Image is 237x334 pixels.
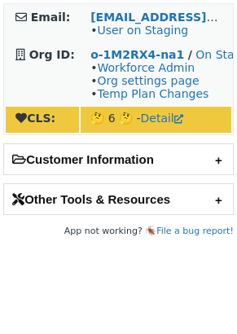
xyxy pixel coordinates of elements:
[90,48,184,61] a: o-1M2RX4-na1
[90,61,208,100] span: • • •
[29,48,75,61] strong: Org ID:
[90,24,188,37] span: •
[188,48,192,61] strong: /
[15,112,55,125] strong: CLS:
[4,144,233,174] h2: Customer Information
[97,87,208,100] a: Temp Plan Changes
[156,226,234,236] a: File a bug report!
[31,11,71,24] strong: Email:
[141,112,183,125] a: Detail
[97,24,188,37] a: User on Staging
[81,107,231,133] td: 🤔 6 🤔 -
[3,223,234,240] footer: App not working? 🪳
[97,74,199,87] a: Org settings page
[4,184,233,214] h2: Other Tools & Resources
[97,61,195,74] a: Workforce Admin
